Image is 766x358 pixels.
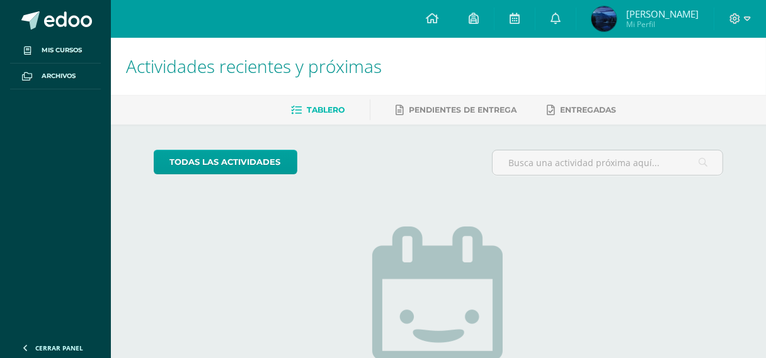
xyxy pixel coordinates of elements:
[493,150,723,175] input: Busca una actividad próxima aquí...
[10,38,101,64] a: Mis cursos
[307,105,345,115] span: Tablero
[42,45,82,55] span: Mis cursos
[409,105,517,115] span: Pendientes de entrega
[560,105,616,115] span: Entregadas
[592,6,617,31] img: 0bb3a6bc18bdef40c4ee58a957f3c93d.png
[154,150,297,174] a: todas las Actividades
[35,344,83,352] span: Cerrar panel
[10,64,101,89] a: Archivos
[291,100,345,120] a: Tablero
[626,19,699,30] span: Mi Perfil
[126,54,382,78] span: Actividades recientes y próximas
[547,100,616,120] a: Entregadas
[42,71,76,81] span: Archivos
[396,100,517,120] a: Pendientes de entrega
[626,8,699,20] span: [PERSON_NAME]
